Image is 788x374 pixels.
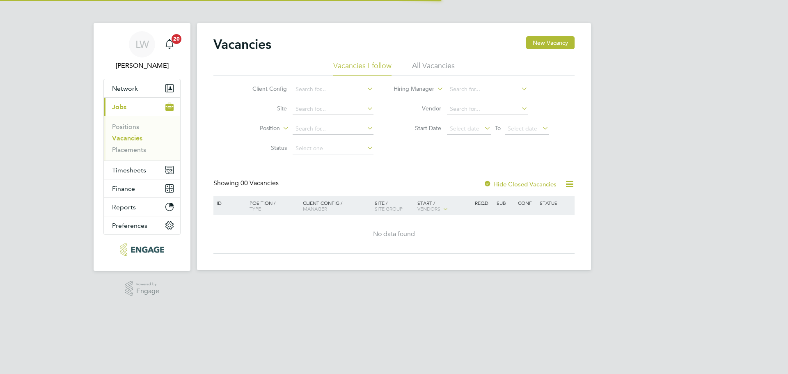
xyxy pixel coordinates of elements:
span: Engage [136,288,159,295]
a: Positions [112,123,139,131]
a: Vacancies [112,134,142,142]
label: Hide Closed Vacancies [483,180,557,188]
label: Client Config [240,85,287,92]
input: Search for... [447,84,528,95]
span: Site Group [375,205,403,212]
span: LW [135,39,149,50]
button: Jobs [104,98,180,116]
nav: Main navigation [94,23,190,271]
span: 20 [172,34,181,44]
h2: Vacancies [213,36,271,53]
div: Reqd [473,196,494,210]
span: Jobs [112,103,126,111]
div: Position / [243,196,301,216]
a: 20 [161,31,178,57]
button: Timesheets [104,161,180,179]
button: Reports [104,198,180,216]
button: Network [104,79,180,97]
label: Position [233,124,280,133]
span: Type [250,205,261,212]
span: Reports [112,203,136,211]
label: Hiring Manager [387,85,434,93]
span: Lana Williams [103,61,181,71]
input: Search for... [447,103,528,115]
div: Conf [516,196,537,210]
input: Search for... [293,123,373,135]
label: Site [240,105,287,112]
span: Select date [508,125,537,132]
div: Site / [373,196,416,216]
label: Status [240,144,287,151]
div: Start / [415,196,473,216]
span: Preferences [112,222,147,229]
div: Showing [213,179,280,188]
span: Vendors [417,205,440,212]
span: Network [112,85,138,92]
button: New Vacancy [526,36,575,49]
input: Search for... [293,84,373,95]
span: Manager [303,205,327,212]
div: No data found [215,230,573,239]
div: Client Config / [301,196,373,216]
div: ID [215,196,243,210]
div: Status [538,196,573,210]
a: Powered byEngage [125,281,160,296]
span: To [492,123,503,133]
li: All Vacancies [412,61,455,76]
span: Finance [112,185,135,193]
img: xede-logo-retina.png [120,243,164,256]
span: Timesheets [112,166,146,174]
label: Vendor [394,105,441,112]
a: LW[PERSON_NAME] [103,31,181,71]
a: Go to home page [103,243,181,256]
div: Jobs [104,116,180,161]
span: 00 Vacancies [241,179,279,187]
span: Powered by [136,281,159,288]
label: Start Date [394,124,441,132]
input: Search for... [293,103,373,115]
button: Finance [104,179,180,197]
li: Vacancies I follow [333,61,392,76]
div: Sub [495,196,516,210]
a: Placements [112,146,146,154]
span: Select date [450,125,479,132]
input: Select one [293,143,373,154]
button: Preferences [104,216,180,234]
